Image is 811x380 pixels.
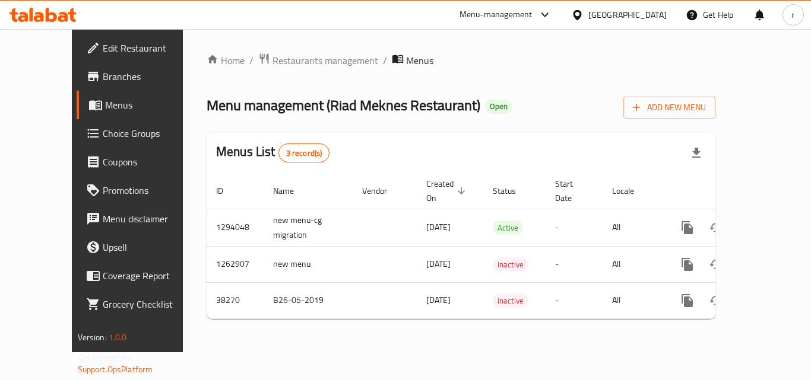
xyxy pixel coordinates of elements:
[493,184,531,198] span: Status
[279,148,330,159] span: 3 record(s)
[485,100,512,114] div: Open
[426,292,451,308] span: [DATE]
[264,282,353,318] td: B26-05-2019
[362,184,403,198] span: Vendor
[207,173,797,319] table: enhanced table
[103,240,198,254] span: Upsell
[426,177,469,205] span: Created On
[555,177,588,205] span: Start Date
[105,98,198,112] span: Menus
[103,183,198,197] span: Promotions
[664,173,797,209] th: Actions
[612,184,650,198] span: Locale
[103,41,198,55] span: Edit Restaurant
[673,250,702,279] button: more
[682,139,711,167] div: Export file
[426,219,451,235] span: [DATE]
[77,34,207,62] a: Edit Restaurant
[278,143,330,162] div: Total records count
[207,92,480,119] span: Menu management ( Riad Meknes Restaurant )
[546,282,603,318] td: -
[77,233,207,261] a: Upsell
[673,286,702,315] button: more
[493,221,523,235] span: Active
[103,297,198,311] span: Grocery Checklist
[78,330,107,345] span: Version:
[603,246,664,282] td: All
[78,350,132,365] span: Get support on:
[109,330,127,345] span: 1.0.0
[702,286,730,315] button: Change Status
[623,97,715,119] button: Add New Menu
[702,213,730,242] button: Change Status
[546,246,603,282] td: -
[673,213,702,242] button: more
[77,119,207,148] a: Choice Groups
[77,290,207,318] a: Grocery Checklist
[207,246,264,282] td: 1262907
[77,148,207,176] a: Coupons
[633,100,706,115] span: Add New Menu
[273,184,309,198] span: Name
[603,209,664,246] td: All
[216,143,330,162] h2: Menus List
[426,256,451,272] span: [DATE]
[77,176,207,205] a: Promotions
[702,250,730,279] button: Change Status
[603,282,664,318] td: All
[207,209,264,246] td: 1294048
[791,8,794,21] span: r
[546,209,603,246] td: -
[249,53,254,68] li: /
[78,362,153,377] a: Support.OpsPlatform
[207,53,715,68] nav: breadcrumb
[77,205,207,233] a: Menu disclaimer
[77,91,207,119] a: Menus
[103,126,198,140] span: Choice Groups
[264,209,353,246] td: new menu-cg migration
[406,53,433,68] span: Menus
[103,155,198,169] span: Coupons
[207,53,245,68] a: Home
[103,212,198,226] span: Menu disclaimer
[207,282,264,318] td: 38270
[103,69,198,84] span: Branches
[258,53,378,68] a: Restaurants management
[103,269,198,283] span: Coverage Report
[77,62,207,91] a: Branches
[273,53,378,68] span: Restaurants management
[77,261,207,290] a: Coverage Report
[493,294,528,308] span: Inactive
[383,53,387,68] li: /
[264,246,353,282] td: new menu
[485,101,512,111] span: Open
[493,258,528,272] span: Inactive
[216,184,239,198] span: ID
[588,8,667,21] div: [GEOGRAPHIC_DATA]
[460,8,533,22] div: Menu-management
